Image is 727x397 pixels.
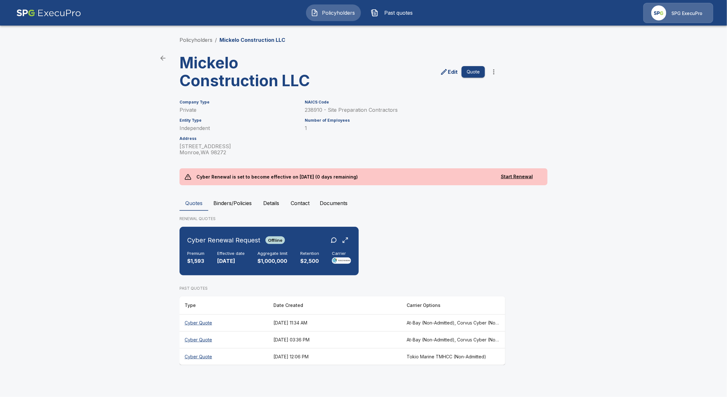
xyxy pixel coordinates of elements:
[180,54,337,90] h3: Mickelo Construction LLC
[286,195,315,211] button: Contact
[16,3,81,23] img: AA Logo
[671,10,702,17] p: SPG ExecuPro
[315,195,353,211] button: Documents
[187,257,204,265] p: $1,593
[180,348,268,365] th: Cyber Quote
[180,195,208,211] button: Quotes
[180,107,297,113] p: Private
[180,296,268,315] th: Type
[180,143,297,156] p: [STREET_ADDRESS] Monroe , WA 98272
[300,257,319,265] p: $2,500
[643,3,713,23] a: Agency IconSPG ExecuPro
[371,9,379,17] img: Past quotes Icon
[191,168,363,185] p: Cyber Renewal is set to become effective on [DATE] (0 days remaining)
[305,100,485,104] h6: NAICS Code
[321,9,356,17] span: Policyholders
[439,67,459,77] a: edit
[305,125,485,131] p: 1
[215,36,217,44] li: /
[268,314,402,331] th: [DATE] 11:34 AM
[402,296,505,315] th: Carrier Options
[305,118,485,123] h6: Number of Employees
[180,136,297,141] h6: Address
[332,257,351,264] img: Carrier
[487,65,500,78] button: more
[257,251,287,256] h6: Aggregate limit
[180,36,285,44] nav: breadcrumb
[311,9,318,17] img: Policyholders Icon
[180,216,547,222] p: RENEWAL QUOTES
[180,100,297,104] h6: Company Type
[180,195,547,211] div: policyholder tabs
[180,286,505,291] p: PAST QUOTES
[402,348,505,365] th: Tokio Marine TMHCC (Non-Admitted)
[402,331,505,348] th: At-Bay (Non-Admitted), Corvus Cyber (Non-Admitted), Beazley, Elpha (Non-Admitted) Enhanced, Elpha...
[268,331,402,348] th: [DATE] 03:36 PM
[462,66,485,78] button: Quote
[268,296,402,315] th: Date Created
[448,68,458,76] p: Edit
[300,251,319,256] h6: Retention
[268,348,402,365] th: [DATE] 12:06 PM
[366,4,421,21] button: Past quotes IconPast quotes
[217,257,245,265] p: [DATE]
[180,37,212,43] a: Policyholders
[257,257,287,265] p: $1,000,000
[187,235,260,245] h6: Cyber Renewal Request
[180,314,268,331] th: Cyber Quote
[332,251,351,256] h6: Carrier
[651,5,666,20] img: Agency Icon
[219,36,285,44] p: Mickelo Construction LLC
[180,296,505,365] table: responsive table
[157,52,169,65] a: back
[180,331,268,348] th: Cyber Quote
[491,171,542,183] button: Start Renewal
[257,195,286,211] button: Details
[180,118,297,123] h6: Entity Type
[305,107,485,113] p: 238910 - Site Preparation Contractors
[306,4,361,21] button: Policyholders IconPolicyholders
[381,9,416,17] span: Past quotes
[187,251,204,256] h6: Premium
[217,251,245,256] h6: Effective date
[180,125,297,131] p: Independent
[208,195,257,211] button: Binders/Policies
[265,238,285,243] span: Offline
[402,314,505,331] th: At-Bay (Non-Admitted), Corvus Cyber (Non-Admitted), Beazley, Elpha (Non-Admitted) Enhanced, Elpha...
